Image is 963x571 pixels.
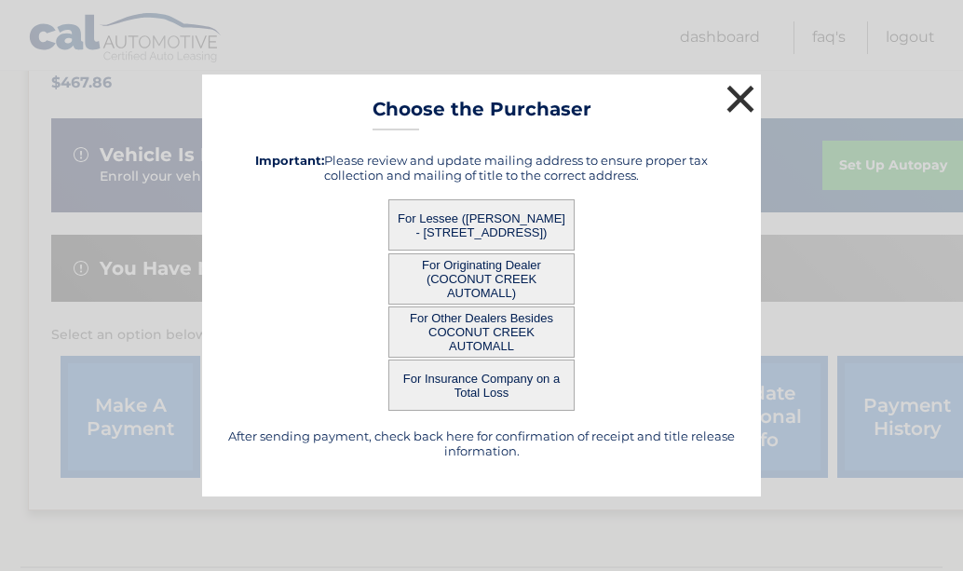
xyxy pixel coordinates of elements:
button: For Lessee ([PERSON_NAME] - [STREET_ADDRESS]) [388,199,575,251]
button: For Other Dealers Besides COCONUT CREEK AUTOMALL [388,306,575,358]
h5: Please review and update mailing address to ensure proper tax collection and mailing of title to ... [225,153,738,183]
button: For Originating Dealer (COCONUT CREEK AUTOMALL) [388,253,575,305]
h5: After sending payment, check back here for confirmation of receipt and title release information. [225,428,738,458]
strong: Important: [255,153,324,168]
button: For Insurance Company on a Total Loss [388,360,575,411]
button: × [722,80,759,117]
h3: Choose the Purchaser [373,98,591,130]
